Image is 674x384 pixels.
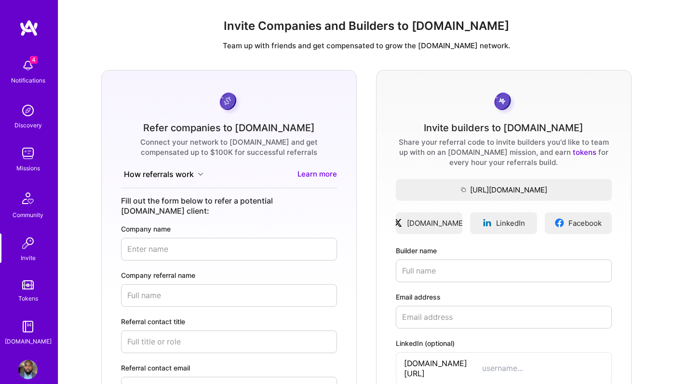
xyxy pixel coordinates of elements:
span: Facebook [568,218,602,228]
button: How referrals work [121,169,206,180]
input: username... [482,363,604,373]
a: tokens [573,148,596,157]
a: LinkedIn [470,212,537,234]
img: purpleCoin [216,90,242,115]
label: Referral contact title [121,316,337,327]
div: Invite builders to [DOMAIN_NAME] [424,123,583,133]
span: [DOMAIN_NAME][URL] [404,358,482,379]
span: 4 [30,56,38,64]
img: tokens [22,280,34,289]
div: Tokens [18,293,38,303]
label: LinkedIn (optional) [396,338,612,348]
label: Builder name [396,246,612,256]
img: guide book [18,317,38,336]
div: Share your referral code to invite builders you'd like to team up with on an [DOMAIN_NAME] missio... [396,137,612,167]
a: Learn more [297,169,337,180]
img: teamwork [18,144,38,163]
div: Community [13,210,43,220]
h1: Invite Companies and Builders to [DOMAIN_NAME] [66,19,666,33]
label: Company name [121,224,337,234]
img: xLogo [393,218,403,228]
label: Email address [396,292,612,302]
img: linkedinLogo [482,218,492,228]
img: grayCoin [491,90,516,115]
span: [URL][DOMAIN_NAME] [396,185,612,195]
div: Discovery [14,120,42,130]
div: Missions [16,163,40,173]
input: Full title or role [121,330,337,353]
input: Enter name [121,238,337,261]
div: Fill out the form below to refer a potential [DOMAIN_NAME] client: [121,196,337,216]
img: bell [18,56,38,75]
a: Facebook [545,212,612,234]
span: LinkedIn [496,218,525,228]
div: Refer companies to [DOMAIN_NAME] [143,123,315,133]
a: [DOMAIN_NAME] [396,212,463,234]
img: Invite [18,233,38,253]
label: Referral contact email [121,363,337,373]
img: User Avatar [18,360,38,379]
label: Company referral name [121,270,337,280]
img: logo [19,19,39,37]
button: [URL][DOMAIN_NAME] [396,179,612,201]
span: [DOMAIN_NAME] [407,218,465,228]
p: Team up with friends and get compensated to grow the [DOMAIN_NAME] network. [66,41,666,51]
div: [DOMAIN_NAME] [5,336,52,346]
input: Email address [396,306,612,329]
img: Community [16,187,40,210]
div: Connect your network to [DOMAIN_NAME] and get compensated up to $100K for successful referrals [121,137,337,157]
input: Full name [121,284,337,307]
img: facebookLogo [554,218,565,228]
img: discovery [18,101,38,120]
a: User Avatar [16,360,40,379]
div: Notifications [11,75,45,85]
input: Full name [396,260,612,282]
div: Invite [21,253,36,263]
